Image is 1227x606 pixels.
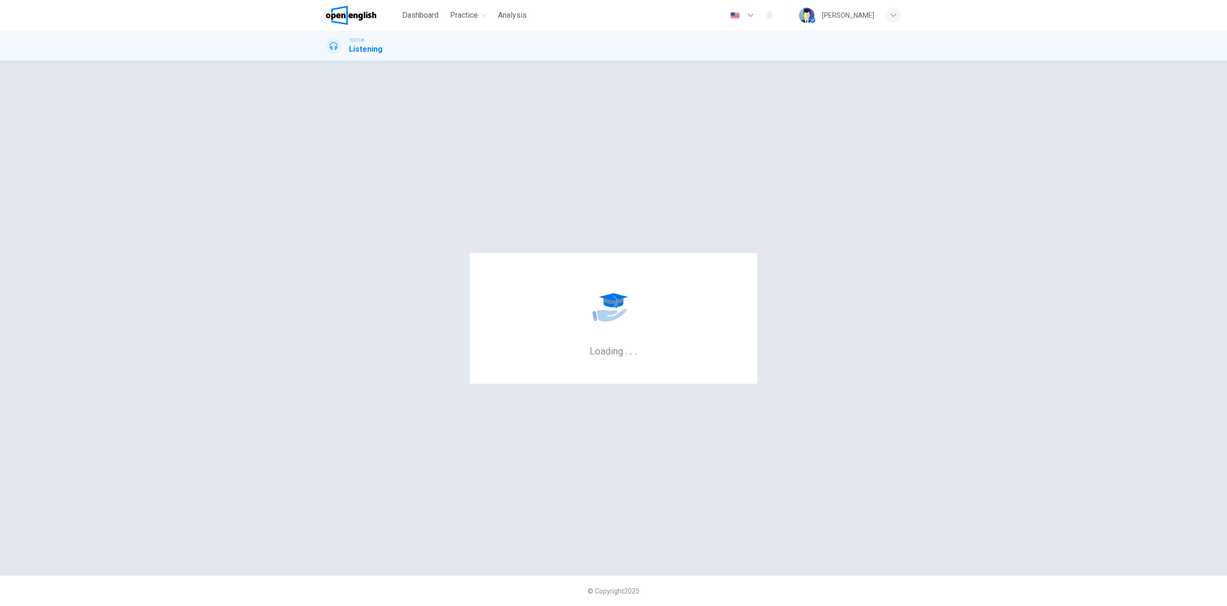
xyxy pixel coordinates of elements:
[402,10,439,21] span: Dashboard
[498,10,527,21] span: Analysis
[625,342,628,358] h6: .
[588,587,639,595] span: © Copyright 2025
[799,8,814,23] img: Profile picture
[326,6,376,25] img: OpenEnglish logo
[634,342,637,358] h6: .
[326,6,398,25] a: OpenEnglish logo
[446,7,490,24] button: Practice
[590,344,637,357] h6: Loading
[822,10,874,21] div: [PERSON_NAME]
[349,44,382,55] h1: Listening
[450,10,478,21] span: Practice
[398,7,442,24] button: Dashboard
[729,12,741,19] img: en
[629,342,633,358] h6: .
[349,37,364,44] span: TOEFL®
[494,7,531,24] button: Analysis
